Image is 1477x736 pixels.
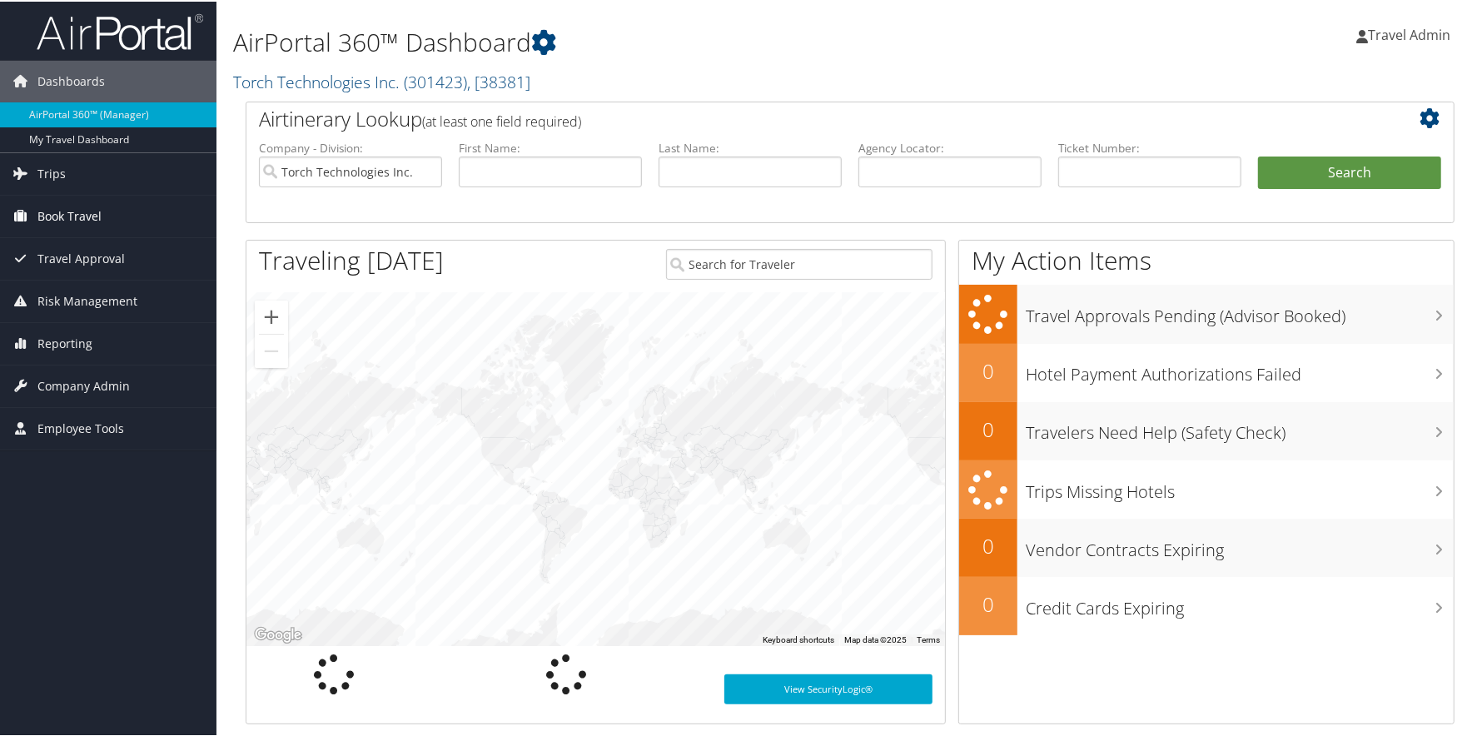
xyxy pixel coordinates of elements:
[1026,295,1454,326] h3: Travel Approvals Pending (Advisor Booked)
[251,623,306,644] a: Open this area in Google Maps (opens a new window)
[37,364,130,405] span: Company Admin
[37,321,92,363] span: Reporting
[37,59,105,101] span: Dashboards
[233,69,530,92] a: Torch Technologies Inc.
[422,111,581,129] span: (at least one field required)
[959,342,1454,400] a: 0Hotel Payment Authorizations Failed
[959,530,1017,559] h2: 0
[724,673,932,703] a: View SecurityLogic®
[959,459,1454,518] a: Trips Missing Hotels
[959,356,1017,384] h2: 0
[233,23,1056,58] h1: AirPortal 360™ Dashboard
[259,103,1340,132] h2: Airtinerary Lookup
[844,634,907,643] span: Map data ©2025
[1058,138,1241,155] label: Ticket Number:
[659,138,842,155] label: Last Name:
[255,333,288,366] button: Zoom out
[459,138,642,155] label: First Name:
[1026,529,1454,560] h3: Vendor Contracts Expiring
[404,69,467,92] span: ( 301423 )
[259,241,444,276] h1: Traveling [DATE]
[259,138,442,155] label: Company - Division:
[666,247,932,278] input: Search for Traveler
[959,575,1454,634] a: 0Credit Cards Expiring
[959,400,1454,459] a: 0Travelers Need Help (Safety Check)
[37,236,125,278] span: Travel Approval
[959,414,1017,442] h2: 0
[255,299,288,332] button: Zoom in
[959,517,1454,575] a: 0Vendor Contracts Expiring
[37,406,124,448] span: Employee Tools
[917,634,940,643] a: Terms (opens in new tab)
[1368,24,1450,42] span: Travel Admin
[37,11,203,50] img: airportal-logo.png
[959,589,1017,617] h2: 0
[1026,587,1454,619] h3: Credit Cards Expiring
[1258,155,1441,188] button: Search
[763,633,834,644] button: Keyboard shortcuts
[858,138,1042,155] label: Agency Locator:
[1026,411,1454,443] h3: Travelers Need Help (Safety Check)
[1026,470,1454,502] h3: Trips Missing Hotels
[1026,353,1454,385] h3: Hotel Payment Authorizations Failed
[467,69,530,92] span: , [ 38381 ]
[251,623,306,644] img: Google
[959,241,1454,276] h1: My Action Items
[1356,8,1467,58] a: Travel Admin
[37,279,137,321] span: Risk Management
[37,152,66,193] span: Trips
[37,194,102,236] span: Book Travel
[959,283,1454,342] a: Travel Approvals Pending (Advisor Booked)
